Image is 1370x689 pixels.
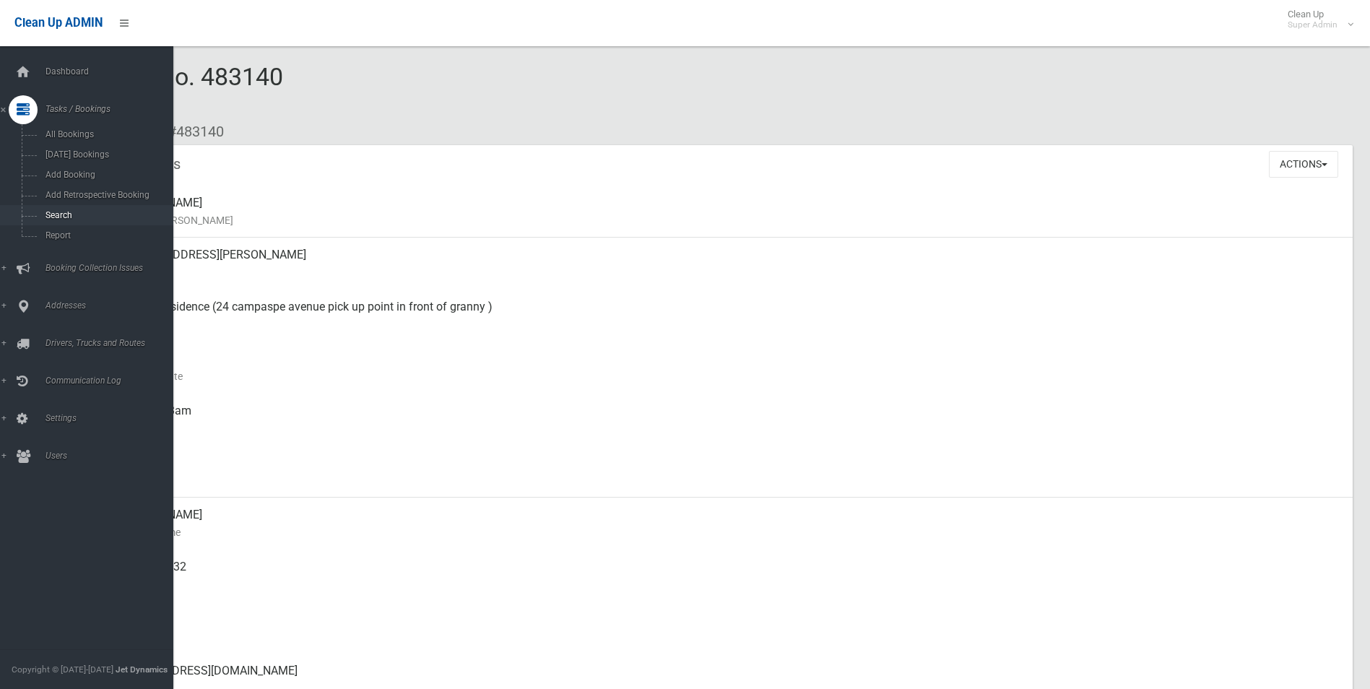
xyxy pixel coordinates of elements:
span: Add Booking [41,170,172,180]
small: Address [116,264,1341,281]
span: Booking No. 483140 [64,62,283,118]
span: Drivers, Trucks and Routes [41,338,184,348]
small: Zone [116,472,1341,489]
span: Communication Log [41,376,184,386]
span: Add Retrospective Booking [41,190,172,200]
span: Search [41,210,172,220]
span: Report [41,230,172,240]
div: Back of Residence (24 campaspe avenue pick up point in front of granny ) [116,290,1341,342]
span: Tasks / Bookings [41,104,184,114]
div: [PERSON_NAME] [116,498,1341,550]
small: Landline [116,628,1341,645]
small: Collected At [116,420,1341,437]
div: [STREET_ADDRESS][PERSON_NAME] [116,238,1341,290]
span: All Bookings [41,129,172,139]
div: [DATE] 6:43am [116,394,1341,446]
span: Booking Collection Issues [41,263,184,273]
span: Clean Up [1280,9,1352,30]
small: Name of [PERSON_NAME] [116,212,1341,229]
small: Mobile [116,576,1341,593]
div: [DATE] [116,342,1341,394]
span: Dashboard [41,66,184,77]
span: Settings [41,413,184,423]
span: Users [41,451,184,461]
span: Addresses [41,300,184,311]
span: Clean Up ADMIN [14,16,103,30]
li: #483140 [157,118,224,145]
div: None given [116,602,1341,654]
div: [PERSON_NAME] [116,186,1341,238]
span: [DATE] Bookings [41,149,172,160]
small: Super Admin [1288,19,1338,30]
div: [DATE] [116,446,1341,498]
div: 0420 730 432 [116,550,1341,602]
span: Copyright © [DATE]-[DATE] [12,664,113,675]
strong: Jet Dynamics [116,664,168,675]
small: Contact Name [116,524,1341,541]
button: Actions [1269,151,1338,178]
small: Pickup Point [116,316,1341,333]
small: Collection Date [116,368,1341,385]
